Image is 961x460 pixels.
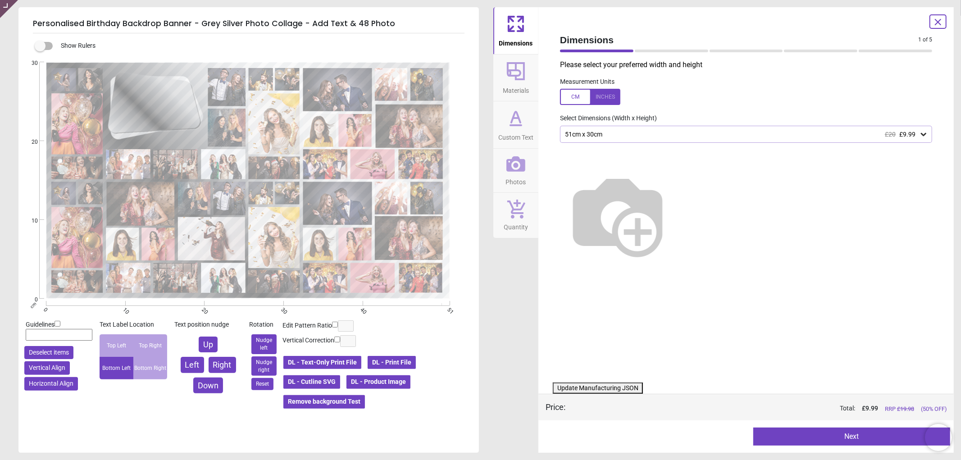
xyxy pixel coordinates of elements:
div: 51cm x 30cm [564,131,919,138]
div: Top Left [100,334,133,357]
div: Rotation [249,320,279,329]
h5: Personalised Birthday Backdrop Banner - Grey Silver Photo Collage - Add Text & 48 Photo [33,14,465,33]
div: Top Right [133,334,167,357]
button: DL - Print File [367,355,417,370]
span: RRP [885,405,914,413]
span: £20 [885,131,896,138]
button: DL - Cutline SVG [282,374,341,390]
iframe: Brevo live chat [925,424,952,451]
label: Vertical Correction [282,336,334,345]
button: Nudge right [251,356,277,376]
button: Up [199,337,218,352]
span: Materials [503,82,529,96]
span: £9.99 [899,131,915,138]
button: Nudge left [251,334,277,354]
span: 9.99 [865,405,878,412]
span: £ [862,404,878,413]
button: Right [209,357,236,373]
span: (50% OFF) [921,405,947,413]
button: Deselect items [24,346,73,360]
button: Reset [251,378,273,390]
button: Remove background Test [282,394,366,410]
span: 1 of 5 [918,36,932,44]
button: Custom Text [493,101,538,148]
span: £ 19.98 [897,405,914,412]
span: Photos [506,173,526,187]
div: Total: [579,404,947,413]
button: DL - Product Image [346,374,411,390]
div: Price : [546,401,565,413]
span: Dimensions [560,33,918,46]
button: Quantity [493,193,538,238]
button: Next [753,428,950,446]
span: Dimensions [499,35,533,48]
div: Show Rulers [40,41,479,51]
button: Vertical Align [24,361,70,375]
button: Left [181,357,204,373]
label: Edit Pattern Ratio [282,321,332,330]
button: Materials [493,55,538,101]
button: Update Manufacturing JSON [553,383,643,394]
button: DL - Text-Only Print File [282,355,362,370]
div: Bottom Left [100,357,133,379]
span: Custom Text [498,129,533,142]
button: Down [193,378,223,393]
label: Measurement Units [560,77,615,87]
div: Text position nudge [174,320,242,329]
img: Helper for size comparison [560,157,675,273]
button: Dimensions [493,7,538,54]
div: Bottom Right [133,357,167,379]
div: Text Label Location [100,320,167,329]
span: Guidelines [26,321,55,328]
span: 30 [21,59,38,67]
p: Please select your preferred width and height [560,60,939,70]
button: Horizontal Align [24,377,78,391]
button: Photos [493,149,538,193]
span: Quantity [504,219,528,232]
label: Select Dimensions (Width x Height) [553,114,657,123]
